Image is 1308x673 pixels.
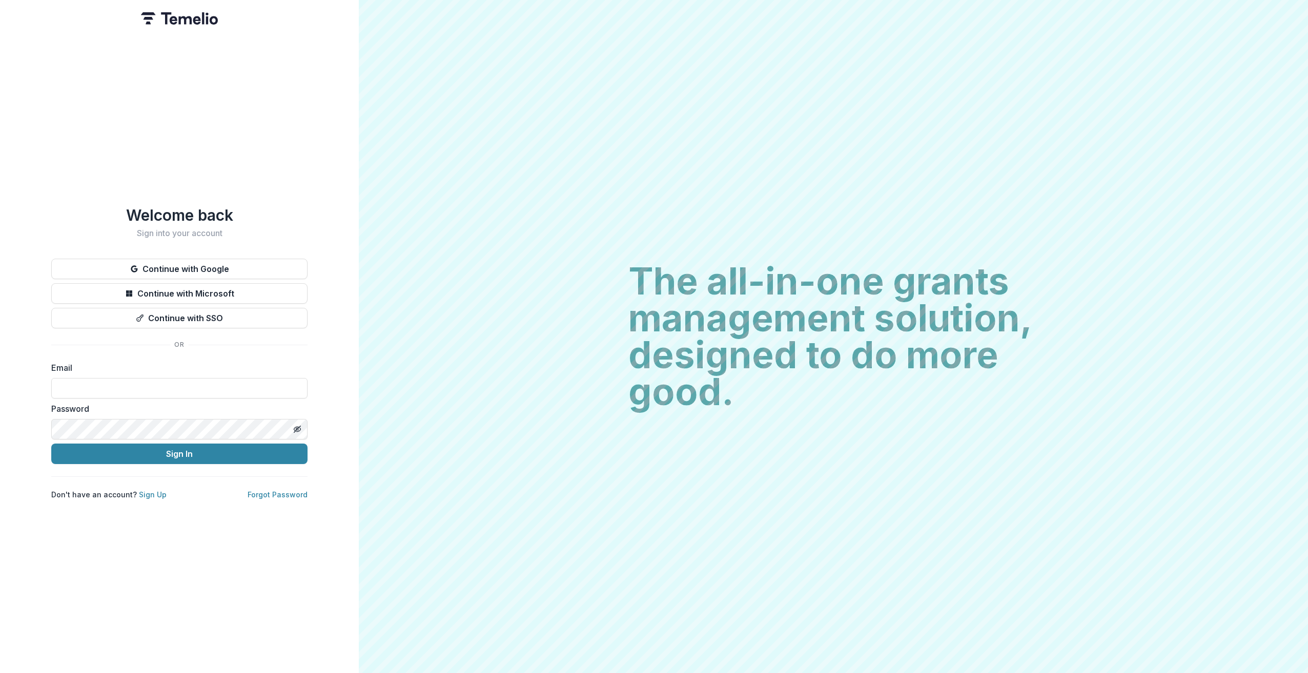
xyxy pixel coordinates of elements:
[51,259,308,279] button: Continue with Google
[248,490,308,499] a: Forgot Password
[51,403,301,415] label: Password
[51,308,308,328] button: Continue with SSO
[289,421,305,437] button: Toggle password visibility
[51,206,308,224] h1: Welcome back
[51,362,301,374] label: Email
[51,228,308,238] h2: Sign into your account
[51,489,167,500] p: Don't have an account?
[51,283,308,304] button: Continue with Microsoft
[141,12,218,25] img: Temelio
[139,490,167,499] a: Sign Up
[51,444,308,464] button: Sign In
